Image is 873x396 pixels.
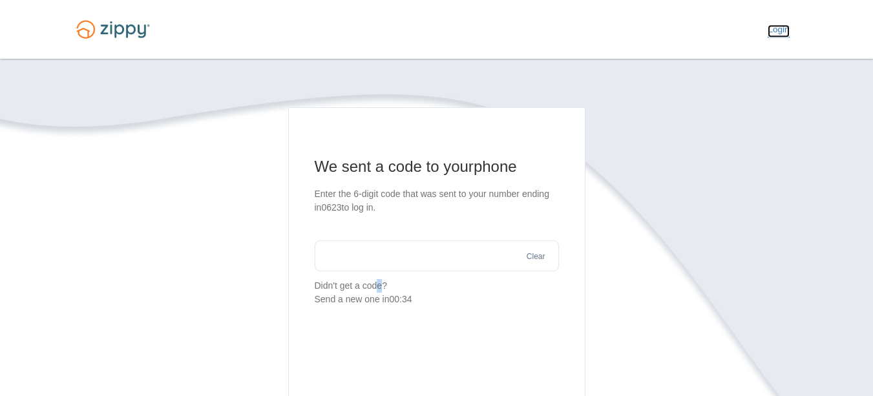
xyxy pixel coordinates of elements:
[68,14,158,45] img: Logo
[315,156,559,177] h1: We sent a code to your phone
[315,187,559,214] p: Enter the 6-digit code that was sent to your number ending in 0623 to log in.
[523,251,549,263] button: Clear
[315,279,559,306] p: Didn't get a code?
[768,25,789,37] a: Login
[315,293,559,306] div: Send a new one in 00:34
